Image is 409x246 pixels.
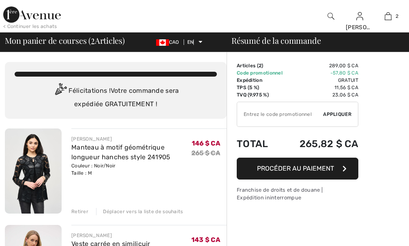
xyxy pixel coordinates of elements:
[237,85,259,90] font: TPS (5 %)
[396,13,398,19] font: 2
[237,92,269,98] font: TVQ (9,975 %)
[71,143,171,161] a: Manteau à motif géométrique longueur hanches style 241905
[74,87,179,108] font: Votre commande sera expédiée GRATUITEMENT !
[71,170,92,176] font: Taille : M
[69,87,111,94] font: Félicitations !
[356,12,363,20] a: Se connecter
[3,24,57,29] font: < Continuer les achats
[71,209,88,214] font: Retirer
[374,11,402,21] a: 2
[192,139,220,147] font: 146 $ CA
[5,35,91,46] font: Mon panier de courses (
[187,39,194,45] font: EN
[156,39,169,46] img: Dollar canadien
[259,63,261,68] font: 2
[356,11,363,21] img: Mes informations
[95,35,125,46] font: Articles)
[338,77,358,83] font: Gratuit
[334,85,358,90] font: 11,56 $ CA
[237,102,323,126] input: Code promotionnel
[191,236,220,244] font: 143 $ CA
[323,111,351,117] font: Appliquer
[300,138,358,150] font: 265,82 $ CA
[103,209,183,214] font: Déplacer vers la liste de souhaits
[330,70,358,76] font: -57,80 $ CA
[329,63,358,68] font: 289,00 $ CA
[237,77,262,83] font: Expédition
[237,158,358,180] button: Procéder au paiement
[71,233,112,238] font: [PERSON_NAME]
[261,63,263,68] font: )
[5,128,62,214] img: Manteau à motif géométrique longueur hanches style 241905
[237,70,283,76] font: Code promotionnel
[257,165,334,172] font: Procéder au paiement
[71,136,112,142] font: [PERSON_NAME]
[237,63,259,68] font: Articles (
[231,35,321,46] font: Résumé de la commande
[3,6,61,23] img: 1ère Avenue
[328,11,334,21] img: rechercher sur le site
[169,39,179,45] font: CAO
[237,187,323,201] font: Franchise de droits et de douane | Expédition ininterrompue
[52,83,69,99] img: Congratulation2.svg
[346,24,393,31] font: [PERSON_NAME]
[385,11,392,21] img: Mon sac
[237,138,268,150] font: Total
[332,92,358,98] font: 23,06 $ CA
[191,149,220,157] font: 265 $ CA
[91,32,95,47] font: 2
[71,163,116,169] font: Couleur : Noir/Noir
